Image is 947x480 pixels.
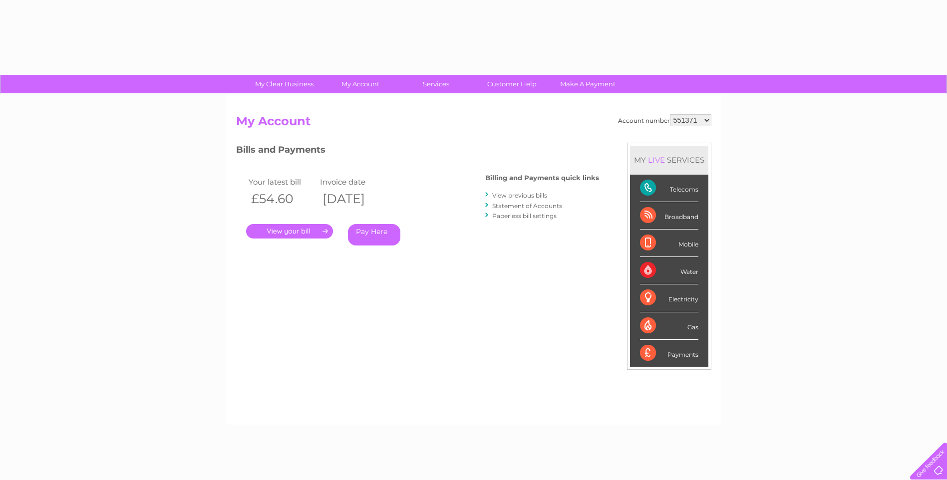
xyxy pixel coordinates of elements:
[640,202,698,230] div: Broadband
[640,340,698,367] div: Payments
[243,75,325,93] a: My Clear Business
[640,230,698,257] div: Mobile
[646,155,667,165] div: LIVE
[492,202,562,210] a: Statement of Accounts
[640,312,698,340] div: Gas
[317,175,389,189] td: Invoice date
[395,75,477,93] a: Services
[492,192,547,199] a: View previous bills
[547,75,629,93] a: Make A Payment
[492,212,557,220] a: Paperless bill settings
[236,143,599,160] h3: Bills and Payments
[618,114,711,126] div: Account number
[485,174,599,182] h4: Billing and Payments quick links
[246,189,318,209] th: £54.60
[319,75,401,93] a: My Account
[317,189,389,209] th: [DATE]
[348,224,400,245] a: Pay Here
[640,284,698,312] div: Electricity
[640,175,698,202] div: Telecoms
[640,257,698,284] div: Water
[246,224,333,239] a: .
[630,146,708,174] div: MY SERVICES
[471,75,553,93] a: Customer Help
[246,175,318,189] td: Your latest bill
[236,114,711,133] h2: My Account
